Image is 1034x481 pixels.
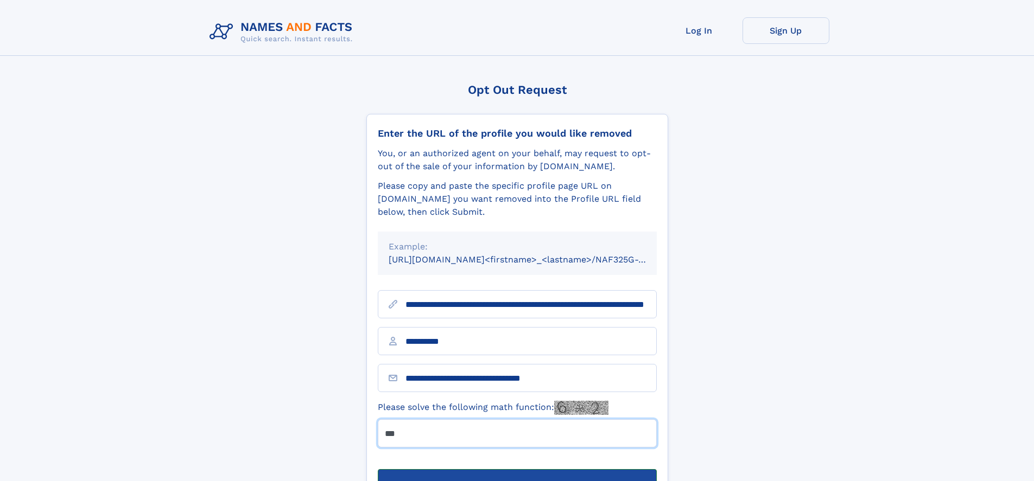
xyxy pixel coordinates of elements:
[389,254,677,265] small: [URL][DOMAIN_NAME]<firstname>_<lastname>/NAF325G-xxxxxxxx
[205,17,361,47] img: Logo Names and Facts
[378,147,657,173] div: You, or an authorized agent on your behalf, may request to opt-out of the sale of your informatio...
[389,240,646,253] div: Example:
[378,179,657,219] div: Please copy and paste the specific profile page URL on [DOMAIN_NAME] you want removed into the Pr...
[743,17,829,44] a: Sign Up
[656,17,743,44] a: Log In
[366,83,668,97] div: Opt Out Request
[378,127,657,139] div: Enter the URL of the profile you would like removed
[378,401,608,415] label: Please solve the following math function:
